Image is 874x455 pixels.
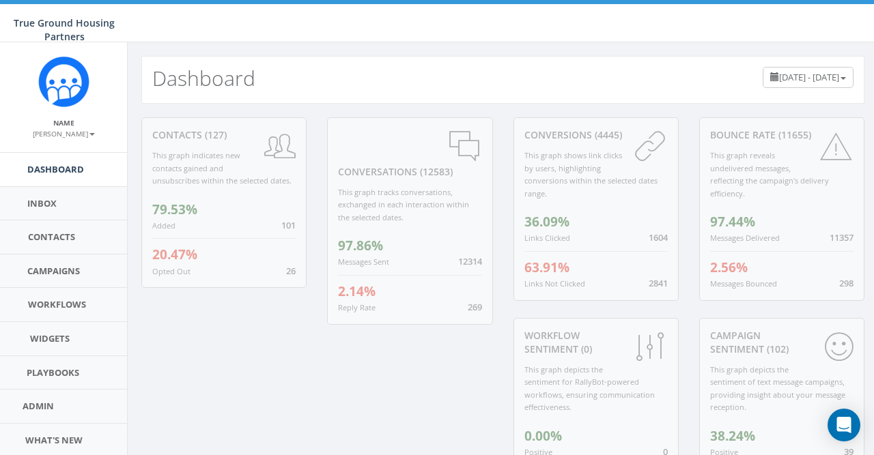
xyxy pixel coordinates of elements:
span: Widgets [30,332,70,344]
span: (12583) [417,165,453,178]
small: This graph reveals undelivered messages, reflecting the campaign's delivery efficiency. [710,150,829,199]
span: (102) [764,342,789,355]
span: (0) [578,342,592,355]
span: [DATE] - [DATE] [779,71,839,83]
span: Admin [23,400,54,412]
span: 79.53% [152,201,197,218]
span: 101 [281,219,296,231]
span: Inbox [27,197,57,209]
span: Playbooks [27,366,79,379]
span: (127) [202,128,227,141]
small: This graph depicts the sentiment of text message campaigns, providing insight about your message ... [710,364,845,413]
div: conversions [524,128,668,142]
span: 97.44% [710,213,755,231]
small: [PERSON_NAME] [33,129,95,138]
span: 1604 [649,231,668,244]
span: Dashboard [27,163,84,175]
span: 2.14% [338,282,376,300]
span: 0.00% [524,427,562,445]
span: 20.47% [152,246,197,263]
span: Contacts [28,231,75,243]
div: contacts [152,128,296,142]
small: Added [152,220,175,231]
div: Workflow Sentiment [524,329,668,356]
span: 298 [839,277,854,289]
span: 38.24% [710,427,755,445]
span: What's New [25,434,83,446]
small: Messages Bounced [710,278,777,289]
small: Reply Rate [338,302,376,312]
small: This graph indicates new contacts gained and unsubscribes within the selected dates. [152,150,292,186]
small: Messages Delivered [710,233,780,243]
span: (11655) [776,128,811,141]
small: This graph depicts the sentiment for RallyBot-powered workflows, ensuring communication effective... [524,364,655,413]
small: Messages Sent [338,256,389,267]
span: 11357 [830,231,854,244]
a: [PERSON_NAME] [33,127,95,139]
span: True Ground Housing Partners [14,16,115,43]
div: Campaign Sentiment [710,329,854,356]
small: Opted Out [152,266,191,276]
small: Links Not Clicked [524,278,585,289]
span: 12314 [458,255,482,267]
div: Open Intercom Messenger [828,409,860,441]
span: 97.86% [338,237,383,254]
span: Campaigns [27,265,80,277]
small: This graph shows link clicks by users, highlighting conversions within the selected dates range. [524,150,658,199]
img: Rally_Corp_Logo_1.png [38,56,89,107]
span: 2.56% [710,259,748,276]
span: 2841 [649,277,668,289]
small: Links Clicked [524,233,570,243]
span: 63.91% [524,259,569,276]
span: Workflows [28,298,86,310]
small: Name [53,118,74,128]
span: 26 [286,265,296,277]
h2: Dashboard [152,67,255,89]
small: This graph tracks conversations, exchanged in each interaction within the selected dates. [338,187,469,222]
div: conversations [338,128,481,179]
span: (4445) [592,128,622,141]
div: Bounce Rate [710,128,854,142]
span: 269 [468,301,482,313]
span: 36.09% [524,213,569,231]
